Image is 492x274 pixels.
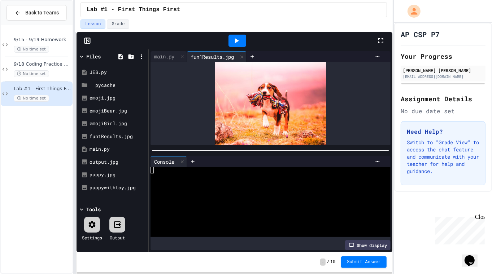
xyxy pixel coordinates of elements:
[3,3,50,46] div: Chat with us now!Close
[151,53,178,60] div: main.py
[347,259,381,265] span: Submit Answer
[401,51,486,61] h2: Your Progress
[345,240,391,250] div: Show display
[90,82,146,89] div: __pycache__
[151,51,187,62] div: main.py
[14,37,71,43] span: 9/15 - 9/19 Homework
[80,19,105,29] button: Lesson
[432,214,485,244] iframe: chat widget
[401,94,486,104] h2: Assignment Details
[87,5,180,14] span: Lab #1 - First Things First
[6,5,67,21] button: Back to Teams
[82,234,102,241] div: Settings
[327,259,330,265] span: /
[407,127,479,136] h3: Need Help?
[14,46,49,53] span: No time set
[14,86,71,92] span: Lab #1 - First Things First
[151,158,178,165] div: Console
[401,107,486,115] div: No due date set
[90,69,146,76] div: JES.py
[330,259,335,265] span: 10
[187,53,238,61] div: fun1Results.jpg
[86,205,101,213] div: Tools
[462,245,485,267] iframe: chat widget
[187,51,247,62] div: fun1Results.jpg
[90,133,146,140] div: fun1Results.jpg
[151,156,187,167] div: Console
[90,120,146,127] div: emojiGirl.jpg
[90,107,146,115] div: emojiBear.jpg
[25,9,59,17] span: Back to Teams
[407,139,479,175] p: Switch to "Grade View" to access the chat feature and communicate with your teacher for help and ...
[400,3,422,19] div: My Account
[90,184,146,191] div: puppywithtoy.jpg
[403,74,483,79] div: [EMAIL_ADDRESS][DOMAIN_NAME]
[90,171,146,178] div: puppy.jpg
[90,159,146,166] div: output.jpg
[403,67,483,74] div: [PERSON_NAME] [PERSON_NAME]
[14,70,49,77] span: No time set
[110,234,125,241] div: Output
[90,146,146,153] div: main.py
[86,53,101,60] div: Files
[107,19,129,29] button: Grade
[320,258,326,266] span: -
[401,29,440,39] h1: AP CSP P7
[14,95,49,102] span: No time set
[215,62,326,145] img: Z
[341,256,387,268] button: Submit Answer
[90,94,146,102] div: emoji.jpg
[14,61,71,67] span: 9/18 Coding Practice with Images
